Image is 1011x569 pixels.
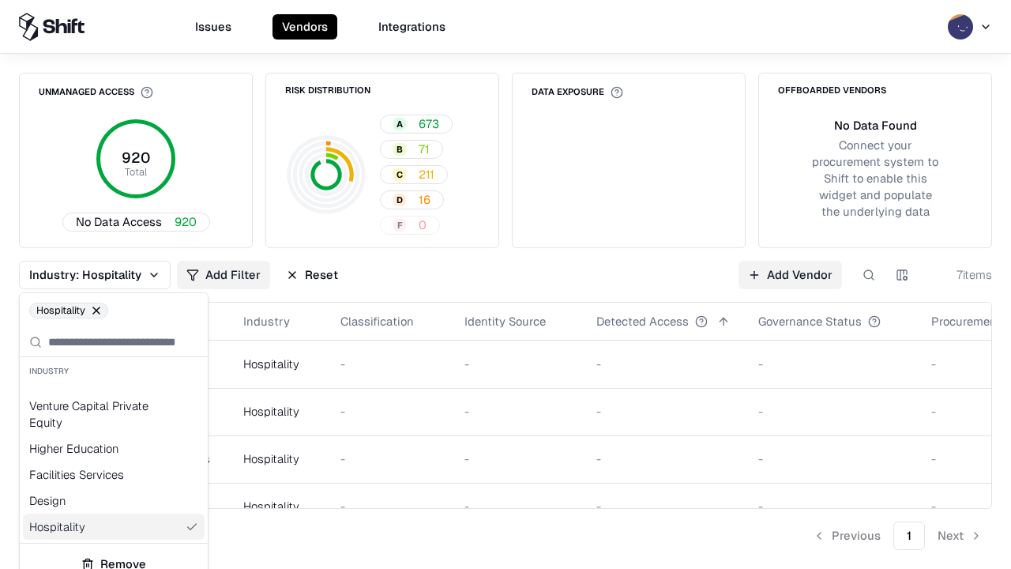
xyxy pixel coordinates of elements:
[23,488,205,514] div: Design
[23,540,205,566] div: Internet
[29,303,108,318] span: Hospitality
[23,462,205,488] div: Facilities Services
[23,514,205,540] div: Hospitality
[20,385,208,543] div: Suggestions
[23,435,205,462] div: Higher Education
[23,393,205,435] div: Venture Capital Private Equity
[20,357,208,385] div: Industry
